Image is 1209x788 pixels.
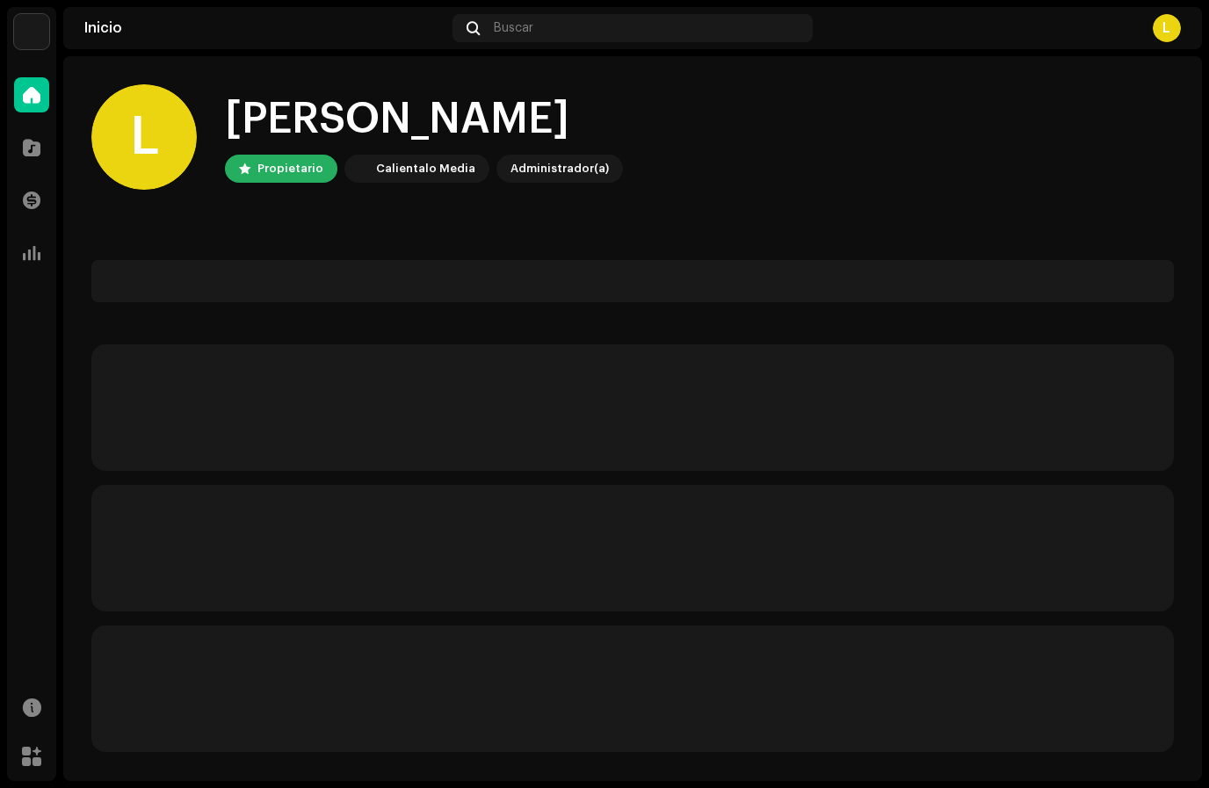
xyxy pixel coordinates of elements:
img: 4d5a508c-c80f-4d99-b7fb-82554657661d [14,14,49,49]
div: L [91,84,197,190]
div: [PERSON_NAME] [225,91,623,148]
div: Calientalo Media [376,158,475,179]
div: Administrador(a) [510,158,609,179]
div: Propietario [257,158,323,179]
div: Inicio [84,21,445,35]
span: Buscar [494,21,533,35]
img: 4d5a508c-c80f-4d99-b7fb-82554657661d [348,158,369,179]
div: L [1153,14,1181,42]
